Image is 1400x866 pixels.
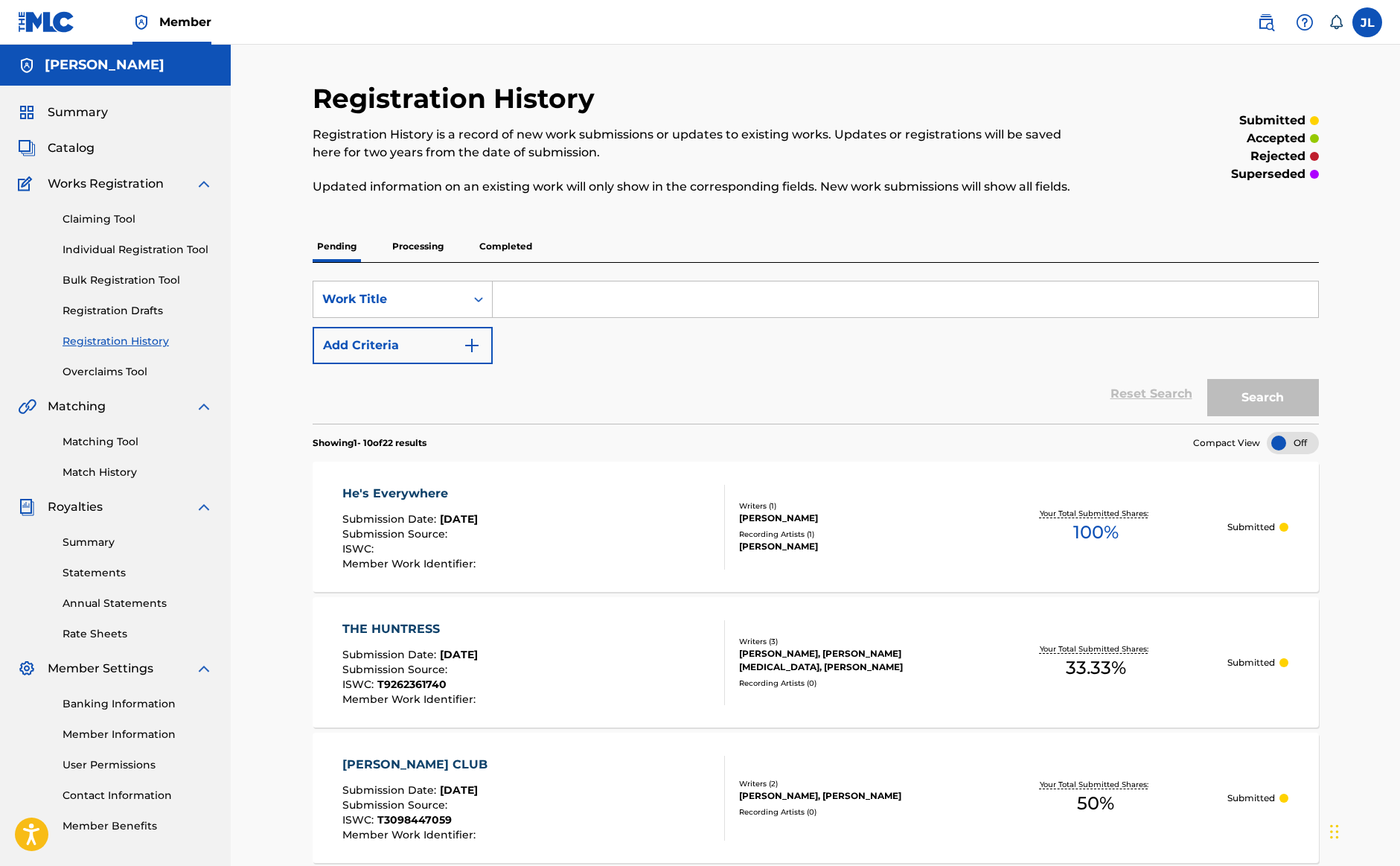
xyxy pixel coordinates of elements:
span: 50 % [1077,790,1114,817]
p: Submitted [1227,792,1275,805]
form: Search Form [313,281,1319,424]
p: Submitted [1227,656,1275,669]
div: [PERSON_NAME] [739,512,964,525]
img: expand [195,398,213,416]
img: Member Settings [18,660,36,678]
img: help [1296,13,1314,31]
a: Registration Drafts [63,303,213,319]
img: expand [195,498,213,516]
span: Member Settings [48,660,153,678]
div: User Menu [1352,7,1382,37]
span: T3098447059 [377,813,452,827]
p: Registration History is a record of new work submissions or updates to existing works. Updates or... [313,126,1087,162]
div: [PERSON_NAME], [PERSON_NAME][MEDICAL_DATA], [PERSON_NAME] [739,647,964,674]
button: Add Criteria [313,327,493,364]
p: Pending [313,231,361,262]
div: [PERSON_NAME] CLUB [342,756,495,774]
h5: JJ Lawhorn [45,57,164,74]
img: expand [195,660,213,678]
p: Your Total Submitted Shares: [1040,779,1152,790]
a: Contact Information [63,788,213,803]
a: Claiming Tool [63,211,213,227]
span: Member Work Identifier : [342,828,479,841]
a: User Permissions [63,757,213,773]
img: Royalties [18,498,36,516]
div: Work Title [322,290,456,308]
p: superseded [1231,165,1305,183]
a: Summary [63,535,213,550]
span: 100 % [1073,519,1119,546]
span: Member Work Identifier : [342,557,479,570]
a: THE HUNTRESSSubmission Date:[DATE]Submission Source:ISWC:T9262361740Member Work Identifier:Writer... [313,597,1319,727]
img: Works Registration [18,175,37,193]
div: [PERSON_NAME] [739,540,964,553]
div: Recording Artists ( 1 ) [739,529,964,540]
span: Royalties [48,498,103,516]
span: ISWC : [342,678,377,691]
img: expand [195,175,213,193]
a: Banking Information [63,696,213,712]
p: rejected [1250,147,1305,165]
span: Matching [48,398,106,416]
a: Member Information [63,727,213,742]
a: Statements [63,565,213,581]
a: Bulk Registration Tool [63,273,213,288]
p: accepted [1247,130,1305,147]
div: Writers ( 3 ) [739,636,964,647]
p: Completed [475,231,537,262]
span: Submission Source : [342,798,451,812]
img: MLC Logo [18,11,75,33]
div: Recording Artists ( 0 ) [739,806,964,818]
a: CatalogCatalog [18,139,95,157]
span: ISWC : [342,542,377,555]
p: submitted [1239,112,1305,130]
iframe: Resource Center [1358,594,1400,717]
span: Submission Date : [342,648,440,661]
a: Match History [63,465,213,480]
a: Annual Statements [63,596,213,611]
span: [DATE] [440,512,478,526]
img: Matching [18,398,36,416]
a: Rate Sheets [63,626,213,642]
span: ISWC : [342,813,377,827]
div: [PERSON_NAME], [PERSON_NAME] [739,789,964,803]
span: Member [159,13,211,31]
span: T9262361740 [377,678,447,691]
span: Catalog [48,139,95,157]
a: Individual Registration Tool [63,242,213,258]
a: Overclaims Tool [63,364,213,380]
span: Submission Date : [342,512,440,526]
a: Public Search [1251,7,1281,37]
span: Compact View [1193,436,1260,450]
div: Drag [1330,809,1339,854]
div: Writers ( 2 ) [739,778,964,789]
span: Summary [48,104,108,121]
p: Showing 1 - 10 of 22 results [313,436,426,450]
a: He's EverywhereSubmission Date:[DATE]Submission Source:ISWC:Member Work Identifier:Writers (1)[PE... [313,462,1319,592]
span: [DATE] [440,783,478,797]
p: Processing [388,231,448,262]
a: [PERSON_NAME] CLUBSubmission Date:[DATE]Submission Source:ISWC:T3098447059Member Work Identifier:... [313,733,1319,863]
span: Member Work Identifier : [342,693,479,706]
div: Help [1290,7,1320,37]
span: Submission Source : [342,527,451,541]
a: Registration History [63,334,213,349]
img: search [1257,13,1275,31]
div: Notifications [1329,15,1343,30]
img: 9d2ae6d4665cec9f34b9.svg [463,337,481,354]
span: Submission Date : [342,783,440,797]
span: Works Registration [48,175,164,193]
div: THE HUNTRESS [342,620,479,638]
img: Accounts [18,57,36,74]
img: Top Rightsholder [132,13,150,31]
img: Summary [18,104,36,121]
img: Catalog [18,139,36,157]
h2: Registration History [313,82,602,115]
iframe: Chat Widget [1326,795,1400,866]
p: Your Total Submitted Shares: [1040,508,1152,519]
a: Member Benefits [63,818,213,834]
div: Recording Artists ( 0 ) [739,678,964,689]
a: SummarySummary [18,104,108,121]
span: Submission Source : [342,663,451,676]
